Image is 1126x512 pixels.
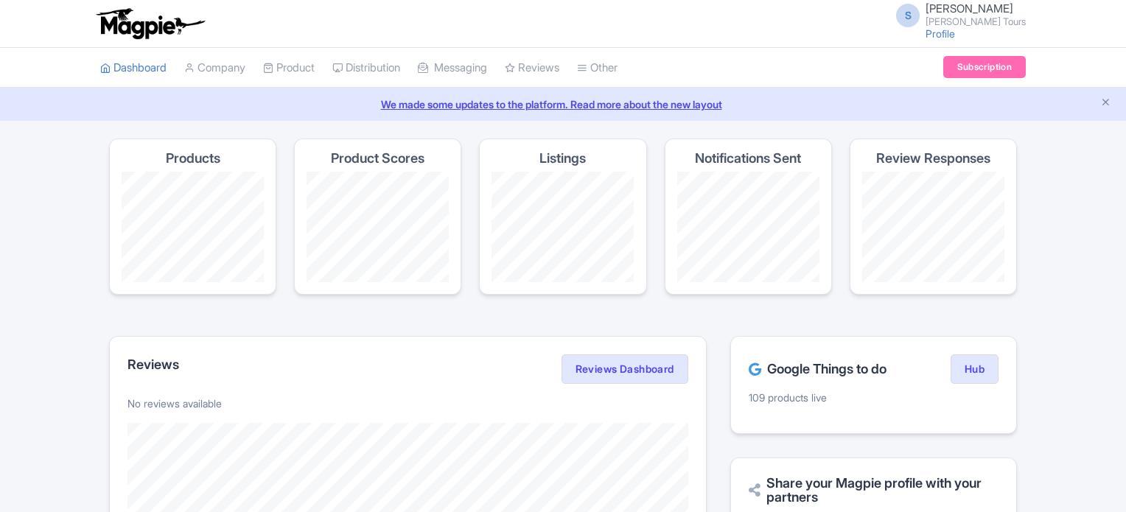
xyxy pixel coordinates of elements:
[505,48,559,88] a: Reviews
[749,476,999,505] h2: Share your Magpie profile with your partners
[943,56,1026,78] a: Subscription
[1100,95,1111,112] button: Close announcement
[332,48,400,88] a: Distribution
[887,3,1026,27] a: S [PERSON_NAME] [PERSON_NAME] Tours
[749,362,887,376] h2: Google Things to do
[926,1,1013,15] span: [PERSON_NAME]
[418,48,487,88] a: Messaging
[127,396,688,411] p: No reviews available
[577,48,618,88] a: Other
[9,97,1117,112] a: We made some updates to the platform. Read more about the new layout
[695,151,801,166] h4: Notifications Sent
[876,151,990,166] h4: Review Responses
[100,48,167,88] a: Dashboard
[749,390,999,405] p: 109 products live
[263,48,315,88] a: Product
[184,48,245,88] a: Company
[926,17,1026,27] small: [PERSON_NAME] Tours
[166,151,220,166] h4: Products
[896,4,920,27] span: S
[331,151,424,166] h4: Product Scores
[127,357,179,372] h2: Reviews
[539,151,586,166] h4: Listings
[951,354,999,384] a: Hub
[562,354,688,384] a: Reviews Dashboard
[926,27,955,40] a: Profile
[93,7,207,40] img: logo-ab69f6fb50320c5b225c76a69d11143b.png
